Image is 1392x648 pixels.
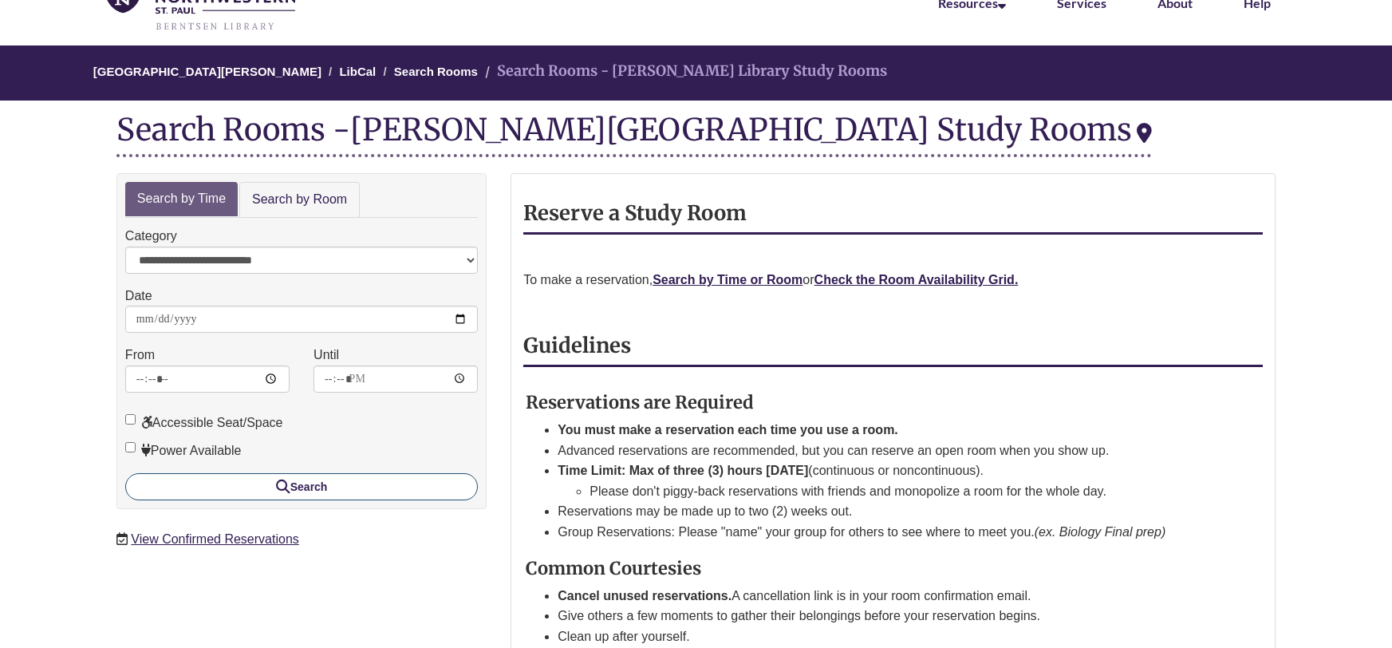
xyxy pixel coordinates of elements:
a: Search Rooms [394,65,478,78]
strong: Reserve a Study Room [523,200,747,226]
p: To make a reservation, or [523,270,1263,290]
strong: Reservations are Required [526,391,754,413]
a: LibCal [339,65,376,78]
input: Power Available [125,442,136,452]
label: Accessible Seat/Space [125,413,283,433]
li: Please don't piggy-back reservations with friends and monopolize a room for the whole day. [590,481,1224,502]
strong: Time Limit: Max of three (3) hours [DATE] [558,464,808,477]
em: (ex. Biology Final prep) [1035,525,1166,539]
a: Search by Room [239,182,360,218]
a: View Confirmed Reservations [131,532,298,546]
strong: Cancel unused reservations. [558,589,731,603]
nav: Breadcrumb [116,45,1276,101]
label: Until [313,345,339,365]
li: Search Rooms - [PERSON_NAME] Library Study Rooms [481,60,887,83]
div: Search Rooms - [116,113,1152,157]
label: Power Available [125,441,242,461]
strong: Common Courtesies [526,557,701,579]
a: Check the Room Availability Grid. [814,273,1019,286]
li: Give others a few moments to gather their belongings before your reservation begins. [558,606,1224,626]
li: A cancellation link is in your room confirmation email. [558,586,1224,607]
label: Date [125,286,152,306]
li: Reservations may be made up to two (2) weeks out. [558,501,1224,522]
button: Search [125,473,478,500]
strong: Guidelines [523,333,631,358]
li: Group Reservations: Please "name" your group for others to see where to meet you. [558,522,1224,543]
a: Search by Time [125,182,238,216]
li: (continuous or noncontinuous). [558,460,1224,501]
strong: You must make a reservation each time you use a room. [558,423,898,437]
input: Accessible Seat/Space [125,414,136,425]
a: [GEOGRAPHIC_DATA][PERSON_NAME] [93,65,321,78]
div: [PERSON_NAME][GEOGRAPHIC_DATA] Study Rooms [350,110,1152,148]
li: Clean up after yourself. [558,626,1224,647]
a: Search by Time or Room [653,273,802,286]
li: Advanced reservations are recommended, but you can reserve an open room when you show up. [558,441,1224,461]
label: From [125,345,155,365]
label: Category [125,226,177,247]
